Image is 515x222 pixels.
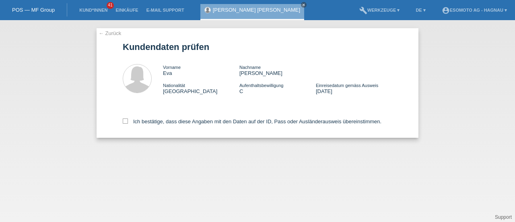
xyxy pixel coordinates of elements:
span: 41 [107,2,114,9]
a: close [301,2,307,8]
span: Aufenthaltsbewilligung [239,83,283,88]
div: C [239,82,316,94]
i: close [302,3,306,7]
i: build [359,6,367,15]
a: ← Zurück [99,30,121,36]
div: Eva [163,64,239,76]
div: [GEOGRAPHIC_DATA] [163,82,239,94]
i: account_circle [442,6,450,15]
span: Vorname [163,65,181,70]
a: E-Mail Support [142,8,188,12]
label: Ich bestätige, dass diese Angaben mit den Daten auf der ID, Pass oder Ausländerausweis übereinsti... [123,118,381,124]
a: buildWerkzeuge ▾ [355,8,404,12]
a: account_circleEsomoto AG - Hagnau ▾ [438,8,511,12]
a: Kund*innen [75,8,111,12]
div: [DATE] [316,82,392,94]
span: Nationalität [163,83,185,88]
h1: Kundendaten prüfen [123,42,392,52]
a: Support [495,214,512,220]
a: [PERSON_NAME] [PERSON_NAME] [213,7,300,13]
span: Einreisedatum gemäss Ausweis [316,83,378,88]
a: DE ▾ [412,8,429,12]
a: Einkäufe [111,8,142,12]
a: POS — MF Group [12,7,55,13]
div: [PERSON_NAME] [239,64,316,76]
span: Nachname [239,65,261,70]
